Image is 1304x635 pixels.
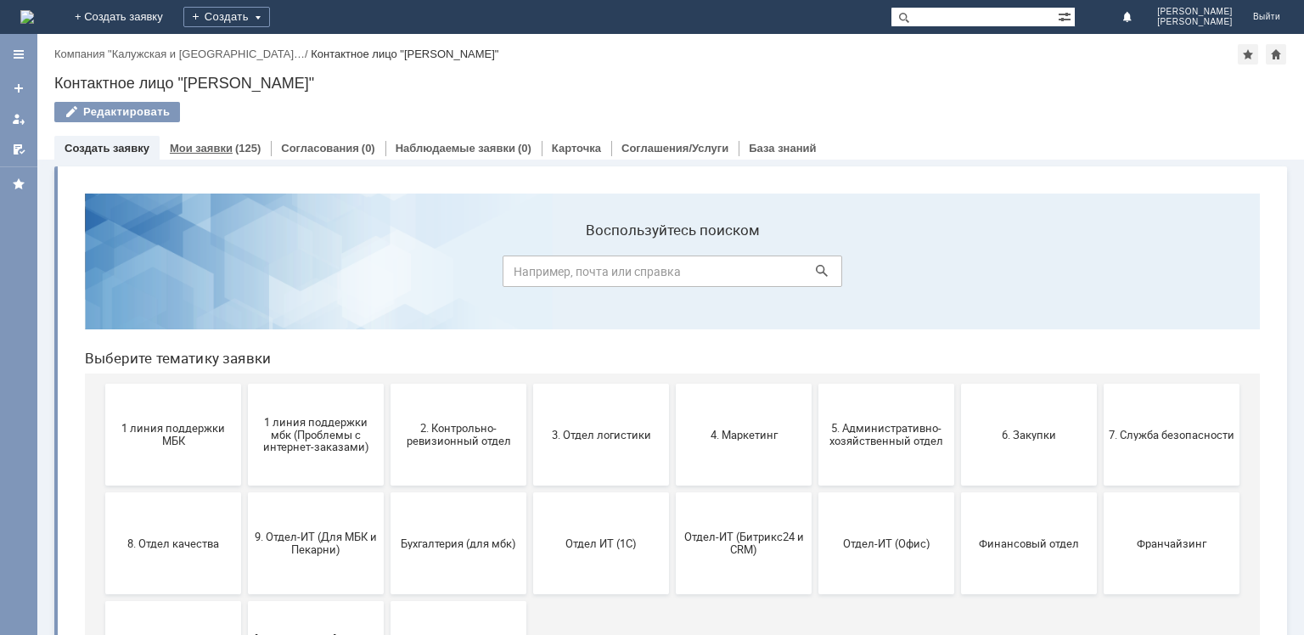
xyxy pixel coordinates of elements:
span: 5. Административно-хозяйственный отдел [752,242,878,267]
button: 1 линия поддержки мбк (Проблемы с интернет-заказами) [177,204,312,306]
span: 2. Контрольно-ревизионный отдел [324,242,450,267]
span: Отдел-ИТ (Битрикс24 и CRM) [610,351,735,376]
span: Бухгалтерия (для мбк) [324,357,450,369]
div: Сделать домашней страницей [1266,44,1286,65]
span: 4. Маркетинг [610,248,735,261]
button: Финансовый отдел [890,312,1026,414]
a: Создать заявку [65,142,149,155]
button: Бухгалтерия (для мбк) [319,312,455,414]
a: Мои согласования [5,136,32,163]
button: Франчайзинг [1032,312,1168,414]
div: (0) [362,142,375,155]
span: [PERSON_NAME] [1157,7,1233,17]
button: Это соглашение не активно! [34,421,170,523]
span: 1 линия поддержки мбк (Проблемы с интернет-заказами) [182,235,307,273]
div: Добавить в избранное [1238,44,1258,65]
a: Мои заявки [170,142,233,155]
button: не актуален [319,421,455,523]
button: 5. Административно-хозяйственный отдел [747,204,883,306]
span: 1 линия поддержки МБК [39,242,165,267]
a: Наблюдаемые заявки [396,142,515,155]
button: Отдел-ИТ (Битрикс24 и CRM) [604,312,740,414]
span: [PERSON_NAME]. Услуги ИТ для МБК (оформляет L1) [182,452,307,491]
img: logo [20,10,34,24]
button: 8. Отдел качества [34,312,170,414]
header: Выберите тематику заявки [14,170,1189,187]
span: Финансовый отдел [895,357,1020,369]
button: [PERSON_NAME]. Услуги ИТ для МБК (оформляет L1) [177,421,312,523]
a: Компания "Калужская и [GEOGRAPHIC_DATA]… [54,48,305,60]
span: Франчайзинг [1037,357,1163,369]
span: [PERSON_NAME] [1157,17,1233,27]
div: Контактное лицо "[PERSON_NAME]" [311,48,498,60]
span: 7. Служба безопасности [1037,248,1163,261]
button: 9. Отдел-ИТ (Для МБК и Пекарни) [177,312,312,414]
span: Это соглашение не активно! [39,459,165,485]
div: (0) [518,142,531,155]
span: 9. Отдел-ИТ (Для МБК и Пекарни) [182,351,307,376]
button: Отдел ИТ (1С) [462,312,598,414]
button: 3. Отдел логистики [462,204,598,306]
span: Отдел ИТ (1С) [467,357,593,369]
button: 1 линия поддержки МБК [34,204,170,306]
span: 8. Отдел качества [39,357,165,369]
button: Отдел-ИТ (Офис) [747,312,883,414]
div: Создать [183,7,270,27]
button: 4. Маркетинг [604,204,740,306]
div: (125) [235,142,261,155]
label: Воспользуйтесь поиском [431,42,771,59]
div: Контактное лицо "[PERSON_NAME]" [54,75,1287,92]
button: 6. Закупки [890,204,1026,306]
a: Создать заявку [5,75,32,102]
button: 7. Служба безопасности [1032,204,1168,306]
a: Соглашения/Услуги [621,142,728,155]
span: не актуален [324,465,450,478]
span: Расширенный поиск [1058,8,1075,24]
span: 6. Закупки [895,248,1020,261]
a: База знаний [749,142,816,155]
a: Согласования [281,142,359,155]
a: Карточка [552,142,601,155]
button: 2. Контрольно-ревизионный отдел [319,204,455,306]
span: Отдел-ИТ (Офис) [752,357,878,369]
a: Мои заявки [5,105,32,132]
a: Перейти на домашнюю страницу [20,10,34,24]
span: 3. Отдел логистики [467,248,593,261]
div: / [54,48,311,60]
input: Например, почта или справка [431,76,771,107]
